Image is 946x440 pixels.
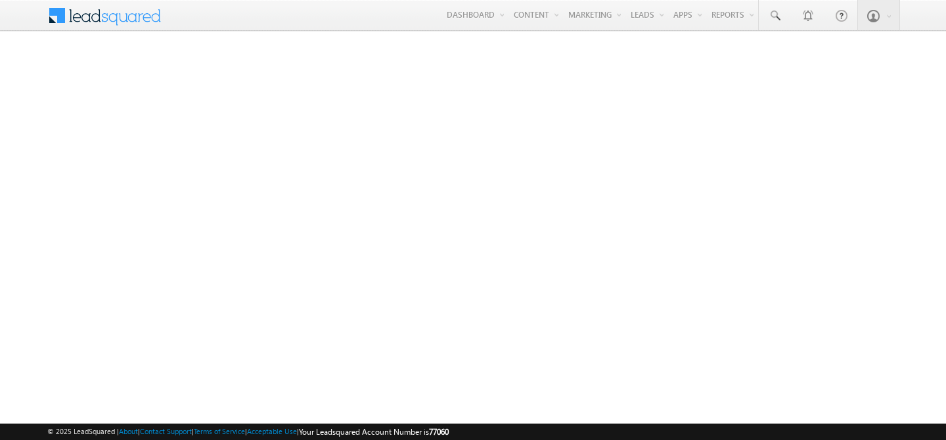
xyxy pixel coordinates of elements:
span: © 2025 LeadSquared | | | | | [47,426,449,438]
a: Acceptable Use [247,427,297,435]
span: 77060 [429,427,449,437]
span: Your Leadsquared Account Number is [299,427,449,437]
a: About [119,427,138,435]
a: Contact Support [140,427,192,435]
a: Terms of Service [194,427,245,435]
